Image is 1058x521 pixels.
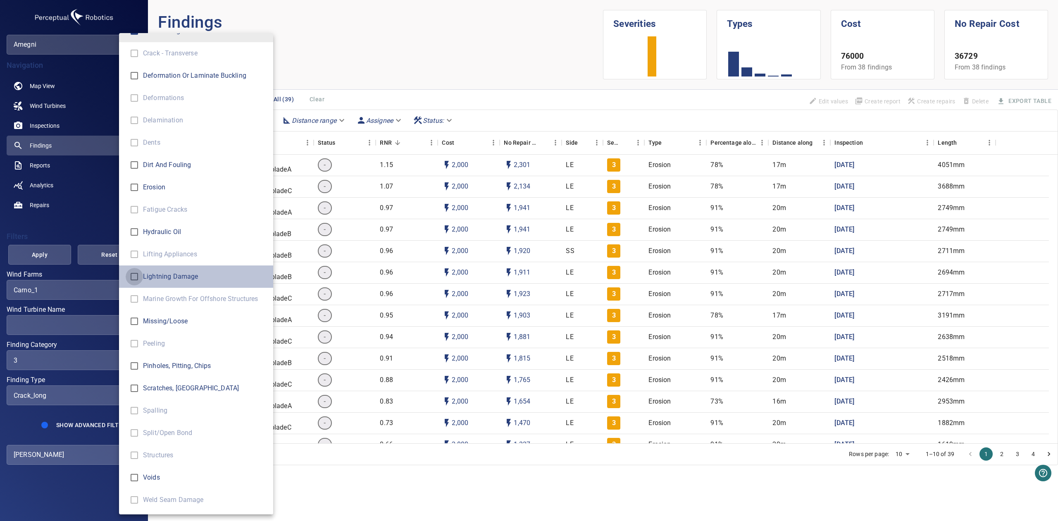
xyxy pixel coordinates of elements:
div: Missing/loose Missing/loose [143,316,267,326]
span: Deformation or Laminate Buckling Deformation or Laminate Buckling [126,67,143,84]
span: Lightning damage Lightning damage [126,268,143,285]
span: Scratches, Gouges Scratches, Gouges [126,380,143,397]
div: Pinholes, Pitting, Chips Pinholes, Pitting, Chips [143,361,267,371]
span: Voids Voids [126,469,143,486]
span: Hydraulic Oil Hydraulic Oil [126,223,143,241]
span: Erosion [143,182,267,192]
span: Voids [143,473,267,483]
span: Scratches, [GEOGRAPHIC_DATA] [143,383,267,393]
span: Dirt and fouling Dirt and fouling [126,156,143,174]
span: Crack - Longitudinal Crack - Longitudinal [126,22,143,40]
span: Pinholes, Pitting, Chips Pinholes, Pitting, Chips [126,357,143,375]
span: Missing/loose Missing/loose [126,313,143,330]
div: Scratches, Gouges Scratches, Gouges [143,383,267,393]
div: Erosion Erosion [143,182,267,192]
div: Deformation or Laminate Buckling Deformation or Laminate Buckling [143,71,267,81]
span: Lightning damage [143,272,267,282]
span: Pinholes, Pitting, Chips [143,361,267,371]
div: Hydraulic Oil Hydraulic Oil [143,227,267,237]
span: Missing/loose [143,316,267,326]
span: Erosion Erosion [126,179,143,196]
div: Voids Voids [143,473,267,483]
div: Dirt and fouling Dirt and fouling [143,160,267,170]
div: Finding Type [7,385,141,405]
span: Hydraulic Oil [143,227,267,237]
span: Dirt and fouling [143,160,267,170]
div: Lightning damage Lightning damage [143,272,267,282]
span: Deformation or Laminate Buckling [143,71,267,81]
